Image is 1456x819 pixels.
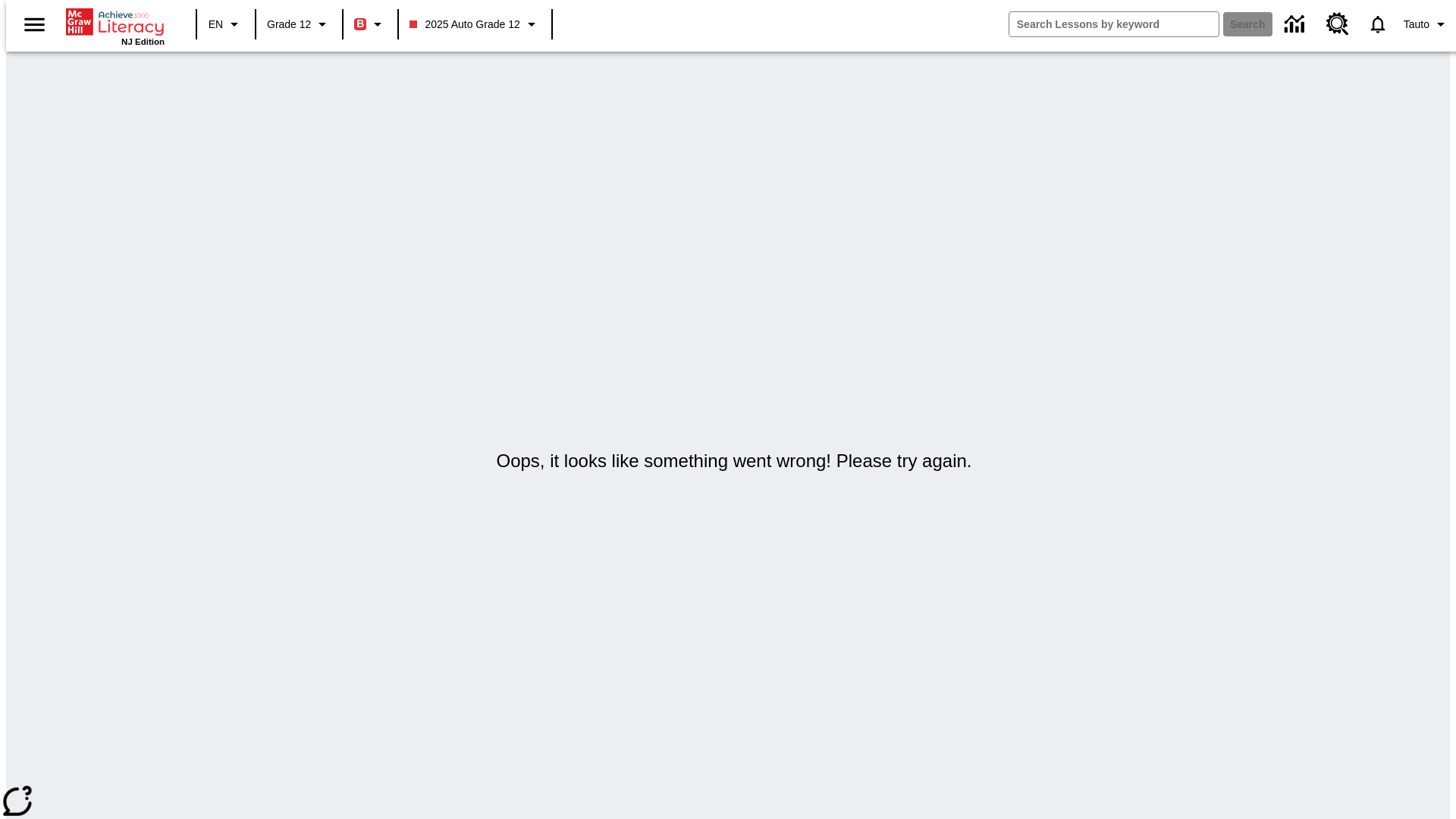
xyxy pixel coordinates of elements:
[497,449,972,473] h5: Oops, it looks like something went wrong! Please try again.
[1398,11,1456,38] button: Profile/Settings
[1358,5,1398,44] a: Notifications
[267,17,311,33] span: Grade 12
[1009,12,1219,36] input: search field
[1404,17,1429,33] span: Tauto
[261,11,337,38] button: Grade: Grade 12, Select a grade
[1276,4,1317,45] a: Data Center
[209,17,223,33] span: EN
[12,2,57,47] button: Open side menu
[66,5,165,46] div: Home
[403,11,546,38] button: Class: 2025 Auto Grade 12, Select your class
[202,11,250,38] button: Language: EN, Select a language
[356,14,364,33] span: B
[348,11,393,38] button: Boost Class color is red. Change class color
[1317,4,1358,45] a: Resource Center, Will open in new tab
[121,37,165,46] span: NJ Edition
[409,17,519,33] span: 2025 Auto Grade 12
